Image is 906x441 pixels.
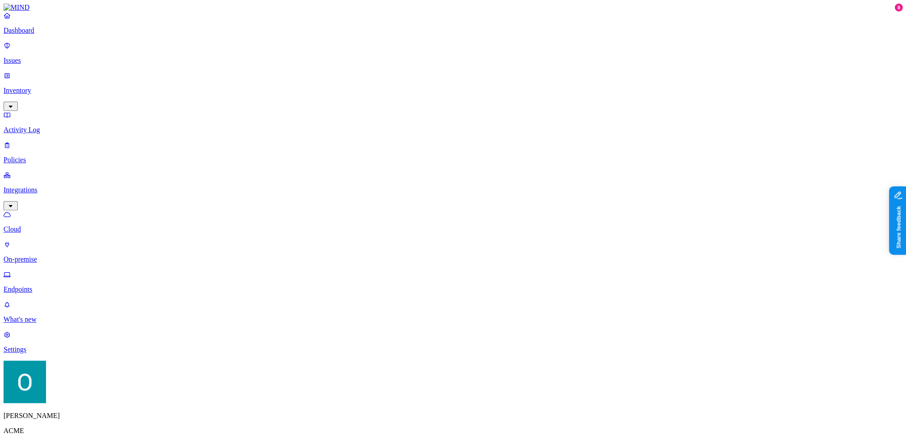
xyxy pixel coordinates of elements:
a: Activity Log [4,111,902,134]
p: Settings [4,346,902,354]
p: Endpoints [4,285,902,293]
a: Integrations [4,171,902,209]
a: What's new [4,300,902,323]
p: What's new [4,316,902,323]
p: Policies [4,156,902,164]
p: Dashboard [4,27,902,34]
p: Integrations [4,186,902,194]
p: On-premise [4,255,902,263]
a: Cloud [4,210,902,233]
p: Activity Log [4,126,902,134]
p: [PERSON_NAME] [4,412,902,420]
div: 8 [894,4,902,11]
p: Cloud [4,225,902,233]
a: Issues [4,42,902,65]
a: Dashboard [4,11,902,34]
p: ACME [4,427,902,435]
p: Inventory [4,87,902,95]
p: Issues [4,57,902,65]
img: Ofir Englard [4,361,46,403]
a: MIND [4,4,902,11]
a: Settings [4,331,902,354]
a: Inventory [4,72,902,110]
a: Policies [4,141,902,164]
img: MIND [4,4,30,11]
a: On-premise [4,240,902,263]
a: Endpoints [4,270,902,293]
